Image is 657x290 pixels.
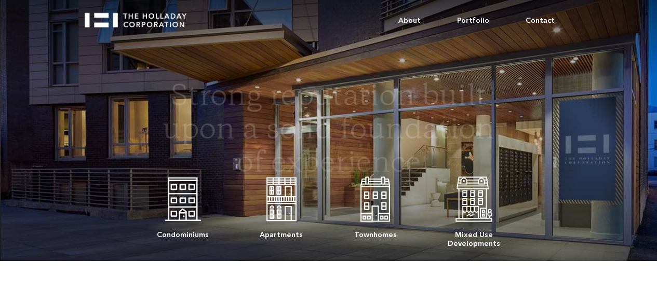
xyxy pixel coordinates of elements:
[157,225,209,239] div: Condominiums
[507,5,573,36] a: Contact
[85,5,196,27] a: home
[354,225,397,239] div: Townhomes
[158,81,500,181] h1: Strong reputation built upon a solid foundation of experience
[439,5,507,36] a: Portfolio
[380,5,439,36] a: About
[448,225,500,248] div: Mixed Use Developments
[260,225,303,239] div: Apartments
